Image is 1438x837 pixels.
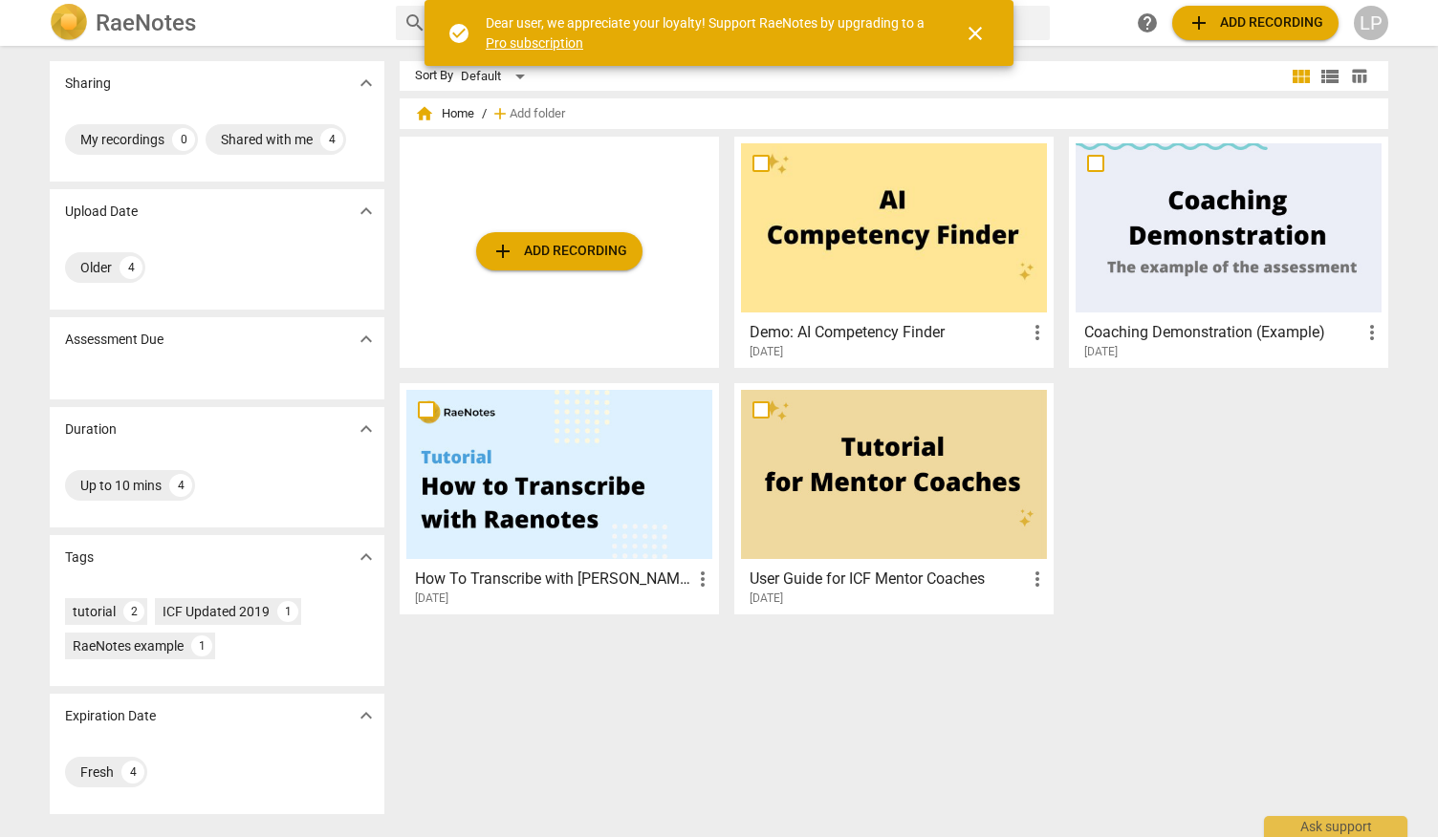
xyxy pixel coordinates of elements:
[1264,816,1407,837] div: Ask support
[123,601,144,622] div: 2
[486,35,583,51] a: Pro subscription
[355,200,378,223] span: expand_more
[221,130,313,149] div: Shared with me
[355,418,378,440] span: expand_more
[65,547,94,568] p: Tags
[1172,6,1339,40] button: Upload
[73,636,184,655] div: RaeNotes example
[403,11,426,34] span: search
[491,240,514,263] span: add
[352,543,381,571] button: Show more
[406,390,712,606] a: How To Transcribe with [PERSON_NAME][DATE]
[191,635,212,656] div: 1
[80,258,112,277] div: Older
[1076,143,1382,359] a: Coaching Demonstration (Example)[DATE]
[490,104,510,123] span: add
[80,476,162,495] div: Up to 10 mins
[415,568,691,590] h3: How To Transcribe with RaeNotes
[486,13,929,53] div: Dear user, we appreciate your loyalty! Support RaeNotes by upgrading to a
[415,590,448,607] span: [DATE]
[750,568,1026,590] h3: User Guide for ICF Mentor Coaches
[750,321,1026,344] h3: Demo: AI Competency Finder
[352,701,381,730] button: Show more
[50,4,381,42] a: LogoRaeNotes
[172,128,195,151] div: 0
[80,130,164,149] div: My recordings
[80,762,114,782] div: Fresh
[277,601,298,622] div: 1
[415,104,474,123] span: Home
[1344,62,1373,91] button: Table view
[50,4,88,42] img: Logo
[352,325,381,354] button: Show more
[121,761,144,783] div: 4
[741,143,1047,359] a: Demo: AI Competency Finder[DATE]
[1026,321,1049,344] span: more_vert
[352,415,381,443] button: Show more
[355,328,378,351] span: expand_more
[73,602,116,621] div: tutorial
[65,202,138,222] p: Upload Date
[1318,65,1341,88] span: view_list
[1130,6,1165,40] a: Help
[750,344,783,360] span: [DATE]
[750,590,783,607] span: [DATE]
[952,11,998,56] button: Close
[355,546,378,569] span: expand_more
[1354,6,1388,40] button: LP
[169,474,192,497] div: 4
[320,128,343,151] div: 4
[476,232,643,270] button: Upload
[741,390,1047,606] a: User Guide for ICF Mentor Coaches[DATE]
[1026,568,1049,590] span: more_vert
[461,61,532,92] div: Default
[415,104,434,123] span: home
[691,568,714,590] span: more_vert
[65,330,163,350] p: Assessment Due
[96,10,196,36] h2: RaeNotes
[65,74,111,94] p: Sharing
[355,72,378,95] span: expand_more
[482,107,487,121] span: /
[1287,62,1316,91] button: Tile view
[355,704,378,727] span: expand_more
[352,69,381,97] button: Show more
[964,22,987,45] span: close
[1084,321,1361,344] h3: Coaching Demonstration (Example)
[1290,65,1313,88] span: view_module
[120,256,142,279] div: 4
[1361,321,1384,344] span: more_vert
[510,107,565,121] span: Add folder
[1316,62,1344,91] button: List view
[65,419,117,440] p: Duration
[415,69,453,83] div: Sort By
[1136,11,1159,34] span: help
[1187,11,1323,34] span: Add recording
[1350,67,1368,85] span: table_chart
[65,706,156,726] p: Expiration Date
[1187,11,1210,34] span: add
[1084,344,1118,360] span: [DATE]
[352,197,381,225] button: Show more
[163,602,270,621] div: ICF Updated 2019
[491,240,627,263] span: Add recording
[447,22,470,45] span: check_circle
